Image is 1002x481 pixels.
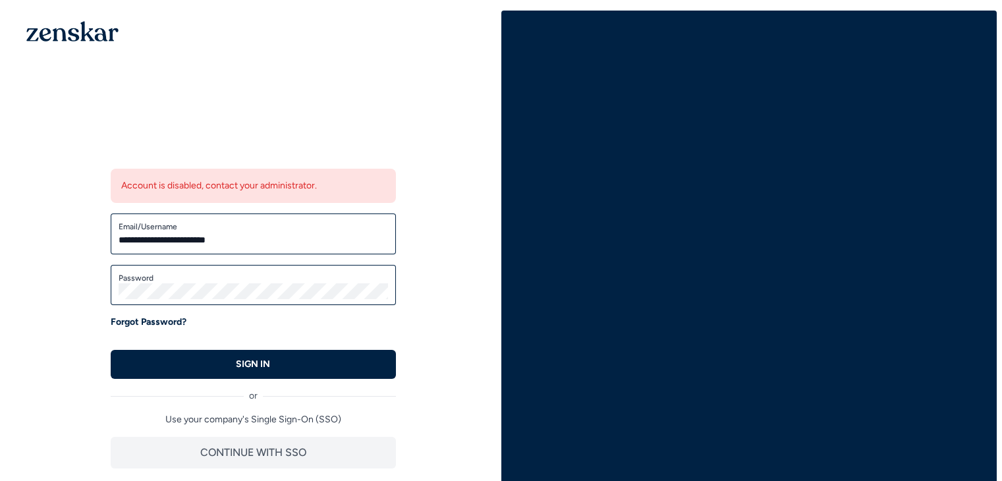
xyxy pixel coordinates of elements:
p: Use your company's Single Sign-On (SSO) [111,413,396,426]
button: SIGN IN [111,350,396,379]
a: Forgot Password? [111,316,186,329]
p: SIGN IN [236,358,270,371]
div: Account is disabled, contact your administrator. [111,169,396,203]
img: 1OGAJ2xQqyY4LXKgY66KYq0eOWRCkrZdAb3gUhuVAqdWPZE9SRJmCz+oDMSn4zDLXe31Ii730ItAGKgCKgCCgCikA4Av8PJUP... [26,21,119,42]
button: CONTINUE WITH SSO [111,437,396,468]
div: or [111,379,396,403]
label: Password [119,273,388,283]
label: Email/Username [119,221,388,232]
